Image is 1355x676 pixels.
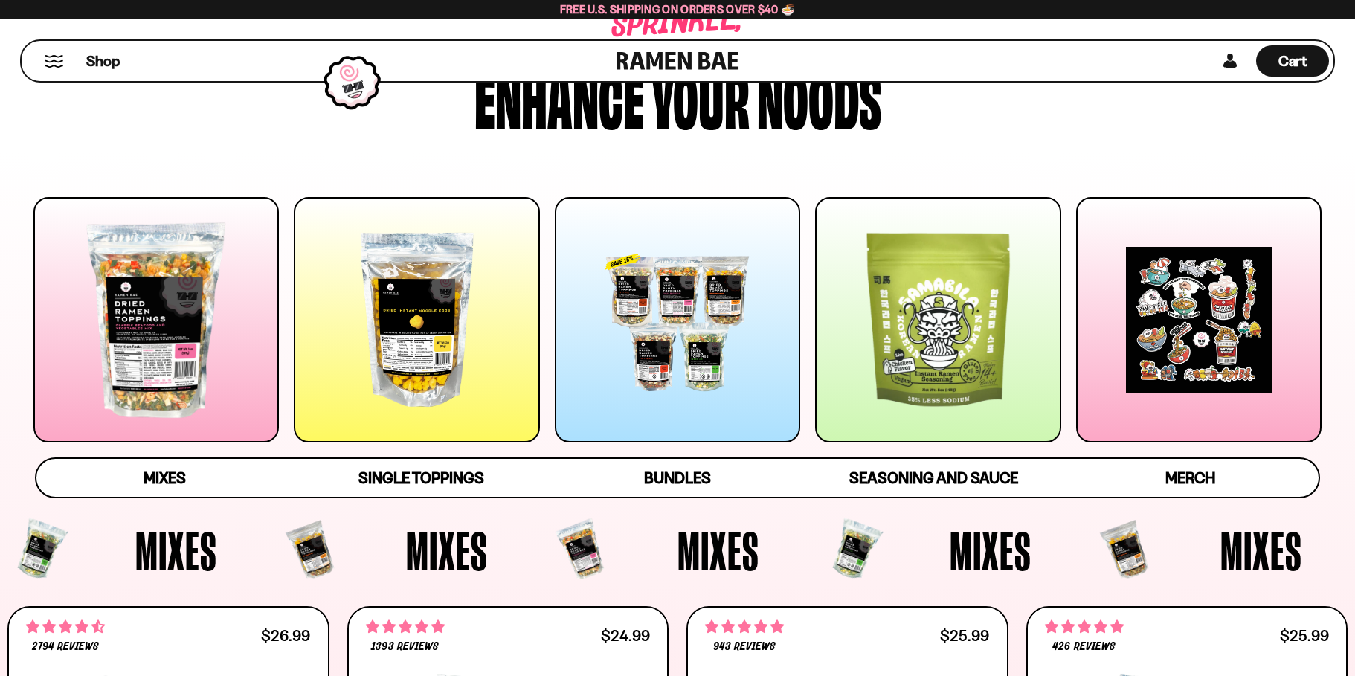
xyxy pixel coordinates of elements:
span: 4.76 stars [1045,617,1124,637]
span: Mixes [950,523,1031,578]
span: 4.75 stars [705,617,784,637]
div: Enhance [474,62,644,132]
span: Merch [1165,469,1215,487]
span: Mixes [135,523,217,578]
div: Cart [1256,41,1329,81]
span: Cart [1278,52,1307,70]
div: $26.99 [261,628,310,643]
span: 1393 reviews [371,641,438,653]
span: Mixes [1220,523,1302,578]
span: Mixes [677,523,759,578]
button: Mobile Menu Trigger [44,55,64,68]
a: Shop [86,45,120,77]
span: Mixes [144,469,186,487]
span: Shop [86,51,120,71]
div: $25.99 [940,628,989,643]
a: Single Toppings [293,459,550,497]
div: your [651,62,750,132]
span: Single Toppings [358,469,484,487]
span: 943 reviews [713,641,776,653]
span: Seasoning and Sauce [849,469,1018,487]
a: Mixes [36,459,293,497]
a: Bundles [550,459,806,497]
span: 426 reviews [1052,641,1115,653]
a: Merch [1062,459,1319,497]
a: Seasoning and Sauce [805,459,1062,497]
span: Mixes [406,523,488,578]
div: $24.99 [601,628,650,643]
span: 4.76 stars [366,617,445,637]
span: 4.68 stars [26,617,105,637]
div: $25.99 [1280,628,1329,643]
span: 2794 reviews [32,641,99,653]
span: Free U.S. Shipping on Orders over $40 🍜 [560,2,796,16]
span: Bundles [644,469,711,487]
div: noods [757,62,881,132]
